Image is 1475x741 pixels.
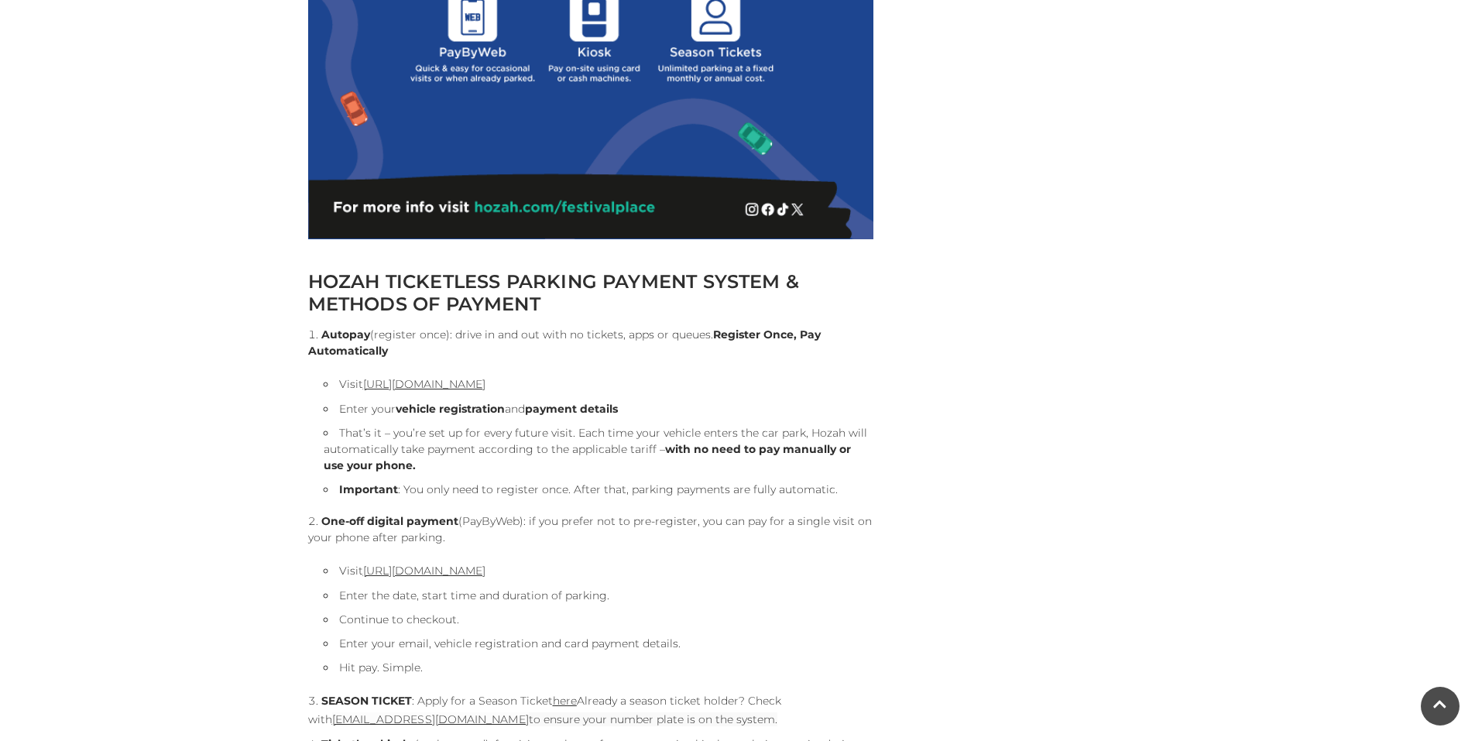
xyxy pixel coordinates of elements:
li: Enter your email, vehicle registration and card payment details. [324,636,873,652]
a: [URL][DOMAIN_NAME] [363,377,485,391]
li: : You only need to register once. After that, parking payments are fully automatic. [324,482,873,498]
a: [URL][DOMAIN_NAME] [363,564,485,578]
strong: Autopay [321,328,370,341]
strong: Register Once, Pay Automatically [308,328,821,358]
li: : Apply for a Season Ticket Already a season ticket holder? Check with [308,691,873,729]
strong: vehicle registration [396,402,505,416]
li: (register once): drive in and out with no tickets, apps or queues. [308,327,873,498]
li: Continue to checkout. [324,612,873,628]
strong: One-off digital payment [321,514,458,528]
a: [EMAIL_ADDRESS][DOMAIN_NAME] [332,712,529,726]
strong: Important [339,482,398,496]
li: That’s it – you’re set up for every future visit. Each time your vehicle enters the car park, Hoz... [324,425,873,474]
strong: payment details [525,402,618,416]
span: to ensure your number plate is on the system. [529,712,777,726]
li: Enter your and [324,401,873,417]
strong: SEASON TICKET [321,694,412,708]
li: Visit [324,375,873,393]
a: here [553,694,577,708]
li: Visit [324,561,873,580]
li: Hit pay. Simple. [324,660,873,676]
li: Enter the date, start time and duration of parking. [324,588,873,604]
h2: HOZAH TICKETLESS PARKING PAYMENT SYSTEM & METHODS OF PAYMENT [308,270,873,315]
li: (PayByWeb): if you prefer not to pre-register, you can pay for a single visit on your phone after... [308,513,873,676]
